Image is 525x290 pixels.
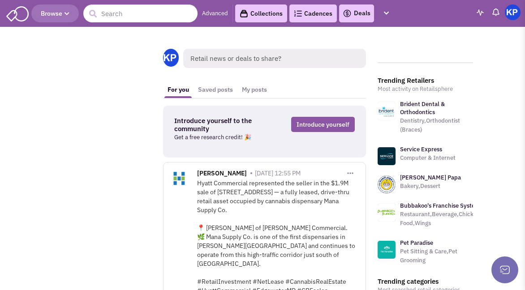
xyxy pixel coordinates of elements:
[343,8,352,19] img: icon-deals.svg
[194,81,237,98] a: Saved posts
[400,154,456,162] p: Computer & Internet
[378,77,473,85] h3: Trending Retailers
[202,9,228,18] a: Advanced
[31,4,79,22] button: Browse
[6,4,29,21] img: SmartAdmin
[183,49,366,68] span: Retail news or deals to share?
[174,117,275,133] h3: Introduce yourself to the community
[174,133,275,142] p: Get a free research credit! 🎉
[289,4,337,22] a: Cadences
[240,9,248,18] img: icon-collection-lavender-black.svg
[163,81,194,98] a: For you
[378,85,473,94] p: Most activity on Retailsphere
[291,117,355,132] a: Introduce yourself
[505,4,521,20] img: KeyPoint Partners
[255,169,301,177] span: [DATE] 12:55 PM
[400,145,442,153] a: Service Express
[400,182,461,191] p: Bakery,Dessert
[343,8,370,19] a: Deals
[197,169,247,179] span: [PERSON_NAME]
[400,174,461,181] a: [PERSON_NAME] Papa
[400,116,473,134] p: Dentistry,Orthodontist (Braces)
[235,4,287,22] a: Collections
[400,239,433,247] a: Pet Paradise
[294,10,302,17] img: Cadences_logo.png
[83,4,198,22] input: Search
[400,100,445,116] a: Brident Dental & Orthodontics
[237,81,271,98] a: My posts
[378,277,473,286] h3: Trending categories
[400,247,473,265] p: Pet Sitting & Care,Pet Grooming
[41,9,69,17] span: Browse
[400,202,495,209] a: Bubbakoo's Franchise Systems, LLC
